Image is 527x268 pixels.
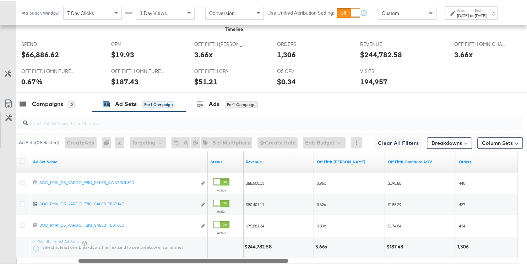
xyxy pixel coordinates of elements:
[115,99,137,107] div: Ad Sets
[360,75,387,86] div: 194,957
[427,136,472,148] button: Breakdowns
[194,67,248,74] span: OFF FIFTH CPA
[459,179,465,185] span: 445
[317,201,326,206] span: 3.62x
[459,201,465,206] span: 427
[19,138,59,145] div: Ad Sets ( 0 Selected)
[317,222,326,227] span: 3.39x
[209,9,235,15] span: Conversion
[375,136,422,148] button: Clear All Filters
[388,201,401,206] span: $188.29
[111,67,164,74] span: OFF FIFTH OMNITURE AOV
[388,158,453,164] a: 9/20 Update
[388,179,401,185] span: $198.88
[67,9,94,15] span: 7 Day Clicks
[459,158,524,164] a: Omniture Orders
[454,48,473,59] div: 3.66x
[457,242,471,249] div: 1,306
[475,12,487,17] div: [DATE]
[111,40,164,47] span: CPM
[382,9,399,15] span: Custom
[475,7,487,12] label: End:
[21,67,75,74] span: OFF FIFTH OMNITURE CVR
[386,242,405,249] div: $187.43
[267,9,334,15] label: Use Unified Attribution Setting:
[21,48,59,59] div: $66,886.62
[39,179,197,186] a: SOC_RMK_O5_KARGO_FBIG_SALES_CONTROL30D
[111,75,138,86] div: $187.43
[39,200,197,207] a: SOC_RMK_O5_KARGO_FBIG_SALES_TEST14D
[21,10,60,15] div: Attribution Window:
[194,48,213,59] div: 3.66x
[213,187,229,191] label: Active
[21,40,75,47] span: SPEND
[246,158,311,164] a: Omniture Revenue
[459,222,465,227] span: 434
[246,179,264,185] span: $88,500.13
[246,201,264,206] span: $80,401.11
[437,12,444,15] span: ↑
[28,112,478,126] input: Search Ad Set Name, ID or Objective
[360,48,402,59] div: $244,782.58
[454,40,507,47] span: OFF FIFTH OMNICHANNEL ROAS
[209,99,219,107] div: Ads
[142,100,175,107] div: for 1 Campaign
[102,136,115,147] div: 0
[39,200,197,206] div: SOC_RMK_O5_KARGO_FBIG_SALES_TEST14D
[457,12,469,17] div: [DATE]
[33,158,205,164] a: Your Ad Set name.
[39,221,197,229] a: SOC_RMK_O5_KARGO_FBIG_SALES_TEST60D
[469,12,475,17] strong: to
[317,179,326,185] span: 3.96x
[277,40,330,47] span: ORDERS
[477,136,523,148] button: Column Sets
[211,158,240,164] a: Shows the current state of your Ad Set.
[244,242,274,249] div: $244,782.58
[246,222,264,227] span: $75,881.34
[360,40,413,47] span: REVENUE
[140,9,167,15] span: 1 Day Views
[32,99,63,107] div: Campaigns
[457,7,469,12] label: Start:
[69,100,75,107] div: 2
[277,48,296,59] div: 1,306
[378,138,419,147] span: Clear All Filters
[213,208,229,213] label: Active
[360,67,413,74] span: VISITS
[225,25,243,32] div: Timeline
[213,230,229,234] label: Active
[194,40,248,47] span: OFF FIFTH [PERSON_NAME]
[111,48,134,59] div: $19.93
[317,158,382,164] a: 9/20 Update
[388,222,401,227] span: $174.84
[277,75,296,86] div: $0.34
[21,75,43,86] div: 0.67%
[277,67,330,74] span: O5 CPV
[194,75,217,86] div: $51.21
[39,179,197,184] div: SOC_RMK_O5_KARGO_FBIG_SALES_CONTROL30D
[225,100,258,107] div: for 1 Campaign
[39,221,197,227] div: SOC_RMK_O5_KARGO_FBIG_SALES_TEST60D
[315,242,330,249] div: 3.66x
